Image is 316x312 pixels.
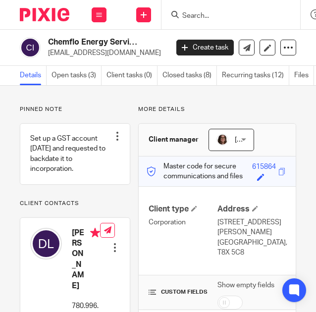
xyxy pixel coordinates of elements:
a: Client tasks (0) [106,66,158,85]
img: Doria%20-%20Small%20-%20Web%20and%20Social.jpg [216,134,228,146]
img: Pixie [20,8,69,21]
a: Open tasks (3) [52,66,102,85]
a: Details [20,66,47,85]
input: Search [181,12,270,21]
p: Client contacts [20,200,130,208]
p: Corporation [149,217,217,227]
h4: CUSTOM FIELDS [149,288,217,296]
span: [PERSON_NAME] [235,136,289,143]
a: Files [294,66,314,85]
img: svg%3E [30,228,62,260]
img: svg%3E [20,37,41,58]
p: Pinned note [20,105,130,113]
h3: Client manager [149,135,199,145]
i: Primary [90,228,100,238]
h4: [PERSON_NAME] [72,228,100,292]
a: Closed tasks (8) [162,66,217,85]
p: [STREET_ADDRESS] [217,217,286,227]
label: Show empty fields [217,280,274,290]
a: Recurring tasks (12) [222,66,289,85]
h4: Address [217,204,286,214]
h2: Chemflo Energy Services Inc. [48,37,139,48]
p: [EMAIL_ADDRESS][DOMAIN_NAME] [48,48,161,58]
p: More details [138,105,296,113]
p: [PERSON_NAME][GEOGRAPHIC_DATA], T8X 5C8 [217,227,286,258]
p: Master code for secure communications and files [146,161,252,182]
a: Create task [176,40,234,55]
div: 615864 [252,162,276,173]
h4: Client type [149,204,217,214]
